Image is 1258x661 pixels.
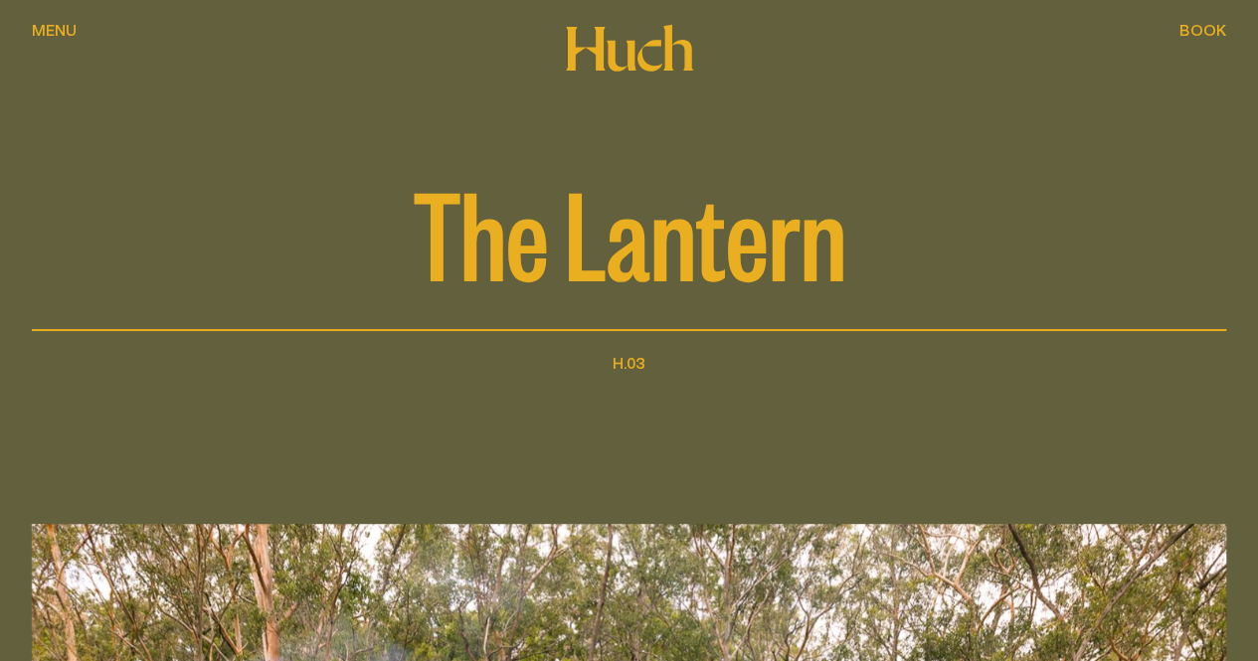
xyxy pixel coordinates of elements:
[32,20,77,44] button: show menu
[613,351,645,375] h1: H.03
[413,168,846,292] span: The Lantern
[32,22,77,38] span: Menu
[1179,20,1226,44] button: show booking tray
[1179,22,1226,38] span: Book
